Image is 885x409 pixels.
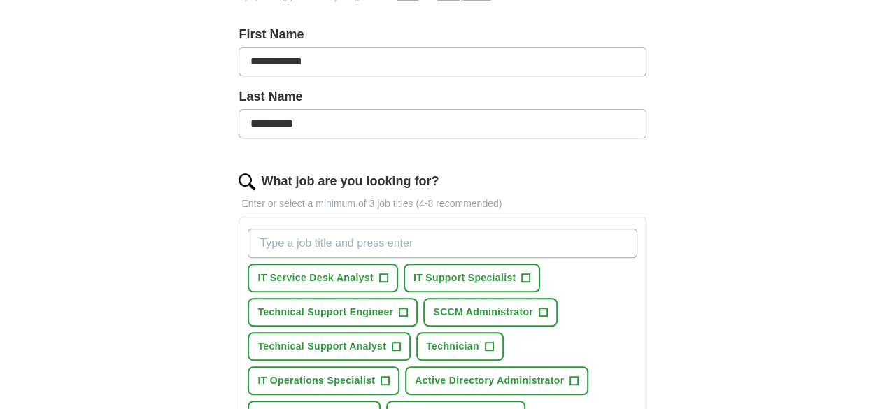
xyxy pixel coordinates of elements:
[416,332,504,361] button: Technician
[423,298,558,327] button: SCCM Administrator
[404,264,541,292] button: IT Support Specialist
[257,305,393,320] span: Technical Support Engineer
[257,271,374,285] span: IT Service Desk Analyst
[257,373,375,388] span: IT Operations Specialist
[261,172,439,191] label: What job are you looking for?
[239,196,646,211] p: Enter or select a minimum of 3 job titles (4-8 recommended)
[405,366,588,395] button: Active Directory Administrator
[433,305,533,320] span: SCCM Administrator
[239,87,646,106] label: Last Name
[239,173,255,190] img: search.png
[239,25,646,44] label: First Name
[248,229,637,258] input: Type a job title and press enter
[248,298,418,327] button: Technical Support Engineer
[415,373,564,388] span: Active Directory Administrator
[257,339,386,354] span: Technical Support Analyst
[248,264,398,292] button: IT Service Desk Analyst
[248,366,399,395] button: IT Operations Specialist
[248,332,411,361] button: Technical Support Analyst
[413,271,516,285] span: IT Support Specialist
[426,339,479,354] span: Technician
